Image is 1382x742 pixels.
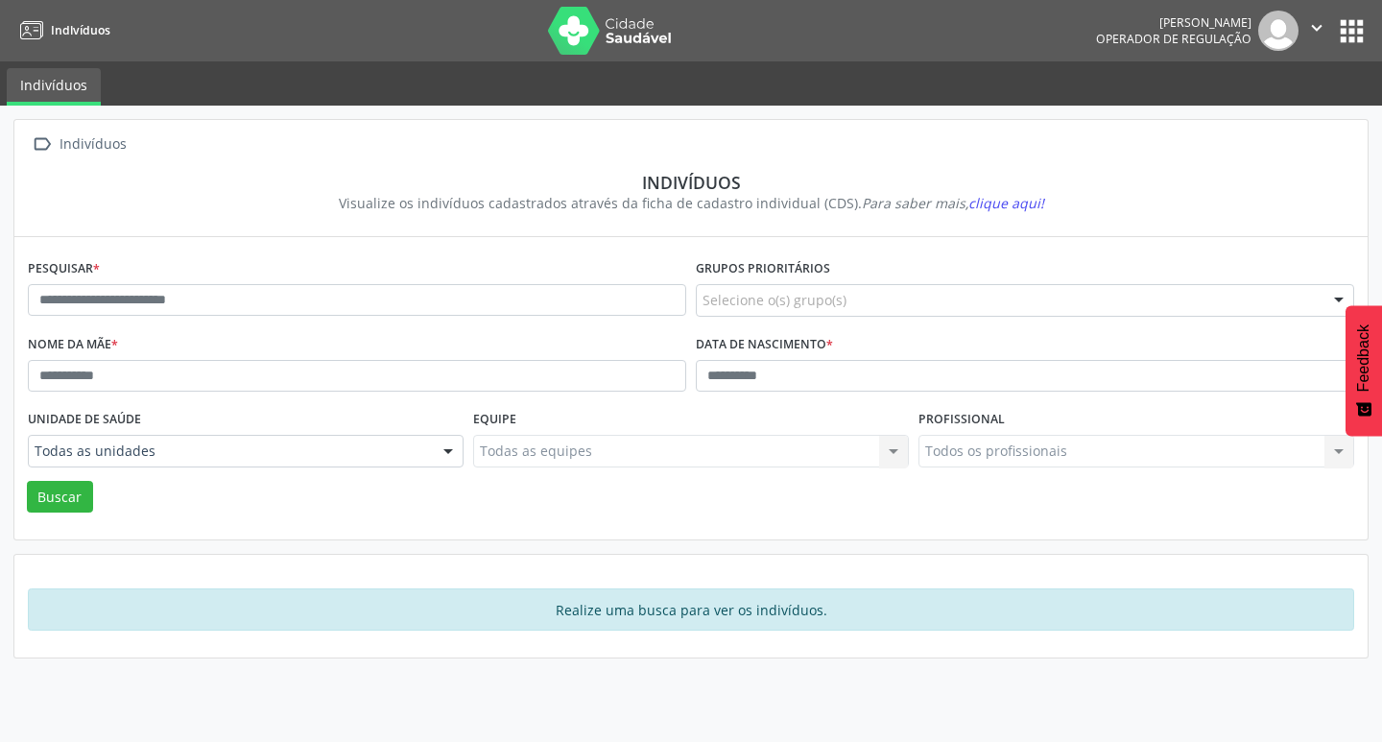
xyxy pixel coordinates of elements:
[473,405,516,435] label: Equipe
[1096,14,1251,31] div: [PERSON_NAME]
[28,131,56,158] i: 
[1096,31,1251,47] span: Operador de regulação
[1355,324,1372,392] span: Feedback
[1335,14,1369,48] button: apps
[13,14,110,46] a: Indivíduos
[28,254,100,284] label: Pesquisar
[56,131,130,158] div: Indivíduos
[696,254,830,284] label: Grupos prioritários
[862,194,1044,212] i: Para saber mais,
[1306,17,1327,38] i: 
[35,442,424,461] span: Todas as unidades
[1258,11,1299,51] img: img
[703,290,846,310] span: Selecione o(s) grupo(s)
[28,131,130,158] a:  Indivíduos
[27,481,93,514] button: Buscar
[968,194,1044,212] span: clique aqui!
[1299,11,1335,51] button: 
[7,68,101,106] a: Indivíduos
[28,405,141,435] label: Unidade de saúde
[41,193,1341,213] div: Visualize os indivíduos cadastrados através da ficha de cadastro individual (CDS).
[1346,305,1382,436] button: Feedback - Mostrar pesquisa
[918,405,1005,435] label: Profissional
[41,172,1341,193] div: Indivíduos
[28,588,1354,631] div: Realize uma busca para ver os indivíduos.
[51,22,110,38] span: Indivíduos
[28,330,118,360] label: Nome da mãe
[696,330,833,360] label: Data de nascimento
